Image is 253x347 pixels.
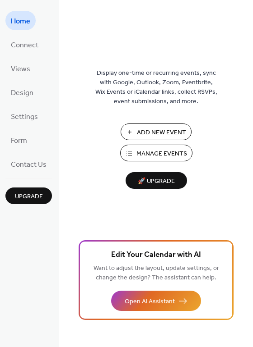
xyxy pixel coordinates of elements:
[5,59,36,78] a: Views
[5,35,44,54] a: Connect
[5,130,33,150] a: Form
[131,175,182,187] span: 🚀 Upgrade
[111,291,201,311] button: Open AI Assistant
[11,62,30,76] span: Views
[126,172,187,189] button: 🚀 Upgrade
[11,38,38,52] span: Connect
[95,68,217,106] span: Display one-time or recurring events, sync with Google, Outlook, Zoom, Eventbrite, Wix Events or ...
[15,192,43,201] span: Upgrade
[11,134,27,148] span: Form
[121,123,192,140] button: Add New Event
[11,86,33,100] span: Design
[137,128,186,137] span: Add New Event
[5,11,36,30] a: Home
[5,154,52,173] a: Contact Us
[125,297,175,306] span: Open AI Assistant
[136,149,187,159] span: Manage Events
[11,110,38,124] span: Settings
[120,145,192,161] button: Manage Events
[5,187,52,204] button: Upgrade
[94,262,219,284] span: Want to adjust the layout, update settings, or change the design? The assistant can help.
[11,158,47,172] span: Contact Us
[111,249,201,261] span: Edit Your Calendar with AI
[11,14,30,28] span: Home
[5,106,43,126] a: Settings
[5,82,39,102] a: Design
